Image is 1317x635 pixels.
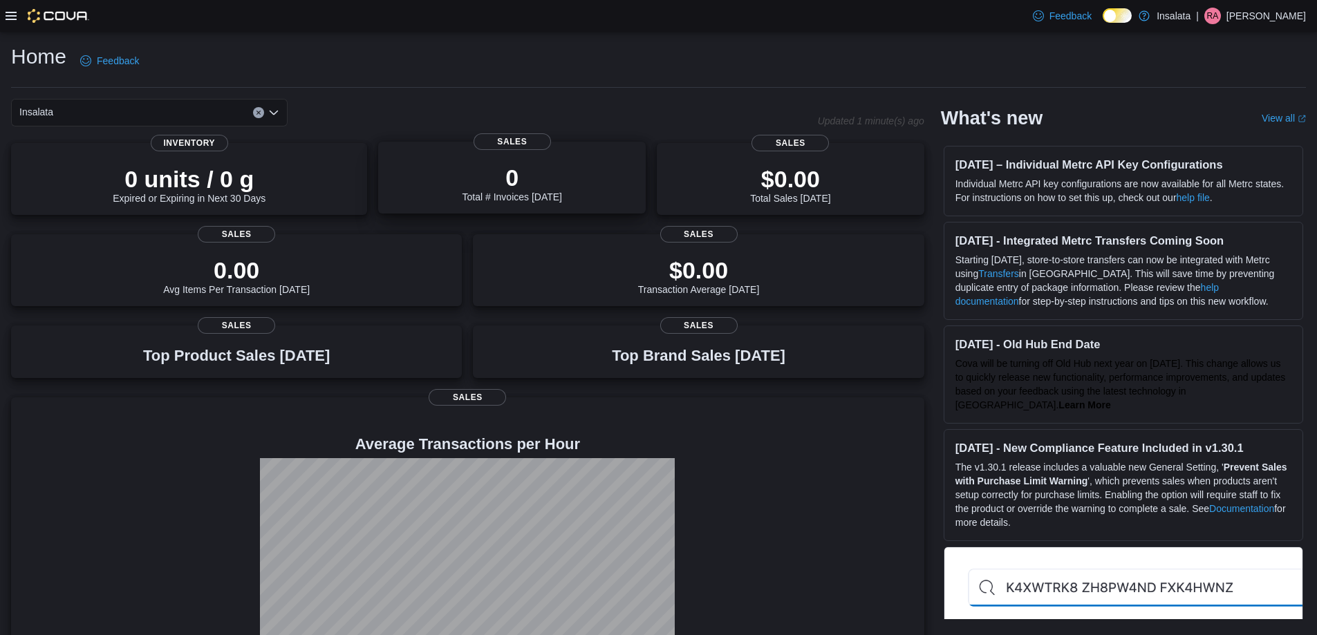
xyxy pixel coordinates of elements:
[660,317,738,334] span: Sales
[1204,8,1221,24] div: Ryan Anthony
[22,436,913,453] h4: Average Transactions per Hour
[75,47,144,75] a: Feedback
[955,158,1291,171] h3: [DATE] – Individual Metrc API Key Configurations
[463,164,562,202] div: Total # Invoices [DATE]
[143,348,330,364] h3: Top Product Sales [DATE]
[660,226,738,243] span: Sales
[955,441,1291,455] h3: [DATE] - New Compliance Feature Included in v1.30.1
[955,460,1291,529] p: The v1.30.1 release includes a valuable new General Setting, ' ', which prevents sales when produ...
[1298,115,1306,123] svg: External link
[163,256,310,295] div: Avg Items Per Transaction [DATE]
[612,348,785,364] h3: Top Brand Sales [DATE]
[198,226,275,243] span: Sales
[1157,8,1190,24] p: Insalata
[1103,23,1103,23] span: Dark Mode
[955,253,1291,308] p: Starting [DATE], store-to-store transfers can now be integrated with Metrc using in [GEOGRAPHIC_D...
[638,256,760,295] div: Transaction Average [DATE]
[1207,8,1219,24] span: RA
[1226,8,1306,24] p: [PERSON_NAME]
[638,256,760,284] p: $0.00
[750,165,830,193] p: $0.00
[11,43,66,70] h1: Home
[151,135,228,151] span: Inventory
[1058,399,1110,410] a: Learn More
[429,389,506,406] span: Sales
[1209,503,1274,514] a: Documentation
[97,54,139,68] span: Feedback
[1103,8,1132,23] input: Dark Mode
[1049,9,1092,23] span: Feedback
[113,165,265,204] div: Expired or Expiring in Next 30 Days
[28,9,89,23] img: Cova
[978,268,1019,279] a: Transfers
[474,133,551,150] span: Sales
[750,165,830,204] div: Total Sales [DATE]
[955,234,1291,247] h3: [DATE] - Integrated Metrc Transfers Coming Soon
[1177,192,1210,203] a: help file
[955,282,1219,307] a: help documentation
[113,165,265,193] p: 0 units / 0 g
[941,107,1043,129] h2: What's new
[818,115,924,126] p: Updated 1 minute(s) ago
[955,177,1291,205] p: Individual Metrc API key configurations are now available for all Metrc states. For instructions ...
[253,107,264,118] button: Clear input
[1196,8,1199,24] p: |
[163,256,310,284] p: 0.00
[955,337,1291,351] h3: [DATE] - Old Hub End Date
[1027,2,1097,30] a: Feedback
[955,358,1286,410] span: Cova will be turning off Old Hub next year on [DATE]. This change allows us to quickly release ne...
[268,107,279,118] button: Open list of options
[1262,113,1306,124] a: View allExternal link
[198,317,275,334] span: Sales
[19,104,53,120] span: Insalata
[463,164,562,191] p: 0
[955,462,1287,486] strong: Prevent Sales with Purchase Limit Warning
[751,135,829,151] span: Sales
